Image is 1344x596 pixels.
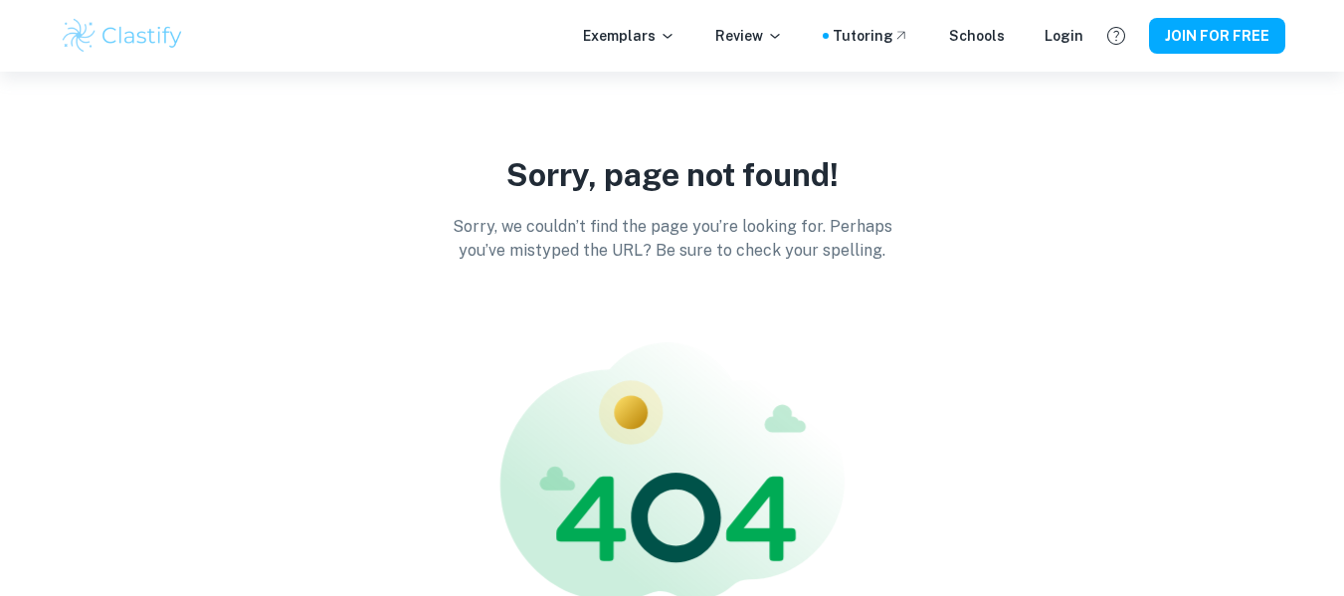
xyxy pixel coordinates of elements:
a: Login [1045,25,1083,47]
img: Clastify logo [60,16,186,56]
a: Schools [949,25,1005,47]
p: Sorry, page not found! [434,151,911,199]
a: Tutoring [833,25,909,47]
button: JOIN FOR FREE [1149,18,1285,54]
p: Sorry, we couldn’t find the page you’re looking for. Perhaps you’ve mistyped the URL? Be sure to ... [434,215,911,263]
p: Exemplars [583,25,675,47]
p: Review [715,25,783,47]
button: Help and Feedback [1099,19,1133,53]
